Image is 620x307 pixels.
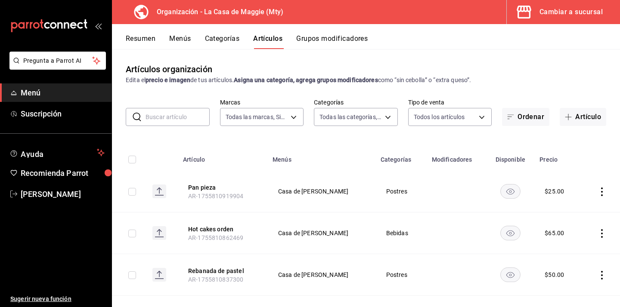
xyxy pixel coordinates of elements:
span: Todos los artículos [414,113,465,121]
span: AR-1755810837300 [188,276,243,283]
div: $ 50.00 [545,270,564,279]
span: Menú [21,87,105,98]
span: Postres [386,272,416,278]
button: actions [598,229,606,238]
button: Artículos [253,34,282,49]
th: Precio [534,143,581,171]
button: Menús [169,34,191,49]
button: Resumen [126,34,155,49]
span: Recomienda Parrot [21,167,105,179]
button: availability-product [500,267,521,282]
th: Menús [267,143,375,171]
th: Modificadores [427,143,487,171]
button: Pregunta a Parrot AI [9,52,106,70]
button: edit-product-location [188,267,257,275]
button: Artículo [560,108,606,126]
button: availability-product [500,226,521,240]
span: AR-1755810862469 [188,234,243,241]
label: Tipo de venta [408,99,492,105]
span: Todas las marcas, Sin marca [226,113,288,121]
strong: precio e imagen [146,77,190,83]
div: Artículos organización [126,63,212,76]
span: Bebidas [386,230,416,236]
div: navigation tabs [126,34,620,49]
span: Casa de [PERSON_NAME] [278,188,365,194]
span: Pregunta a Parrot AI [23,56,93,65]
span: Ayuda [21,147,93,158]
button: availability-product [500,184,521,199]
button: Categorías [205,34,240,49]
span: Suscripción [21,108,105,120]
button: Ordenar [502,108,549,126]
span: [PERSON_NAME] [21,188,105,200]
a: Pregunta a Parrot AI [6,62,106,71]
input: Buscar artículo [146,108,210,126]
div: Cambiar a sucursal [539,6,603,18]
strong: Asigna una categoría, agrega grupos modificadores [234,77,378,83]
th: Categorías [375,143,427,171]
span: Postres [386,188,416,194]
span: Casa de [PERSON_NAME] [278,230,365,236]
button: edit-product-location [188,225,257,233]
h3: Organización - La Casa de Maggie (Mty) [150,7,283,17]
div: $ 65.00 [545,229,564,237]
button: open_drawer_menu [95,22,102,29]
span: Sugerir nueva función [10,295,105,304]
span: Todas las categorías, Sin categoría [319,113,382,121]
button: actions [598,187,606,196]
div: $ 25.00 [545,187,564,196]
div: Edita el de tus artículos. como “sin cebolla” o “extra queso”. [126,76,606,85]
button: edit-product-location [188,183,257,192]
label: Marcas [220,99,304,105]
label: Categorías [314,99,398,105]
th: Disponible [486,143,534,171]
button: actions [598,271,606,279]
span: Casa de [PERSON_NAME] [278,272,365,278]
button: Grupos modificadores [296,34,368,49]
span: AR-1755810919904 [188,193,243,200]
th: Artículo [178,143,267,171]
